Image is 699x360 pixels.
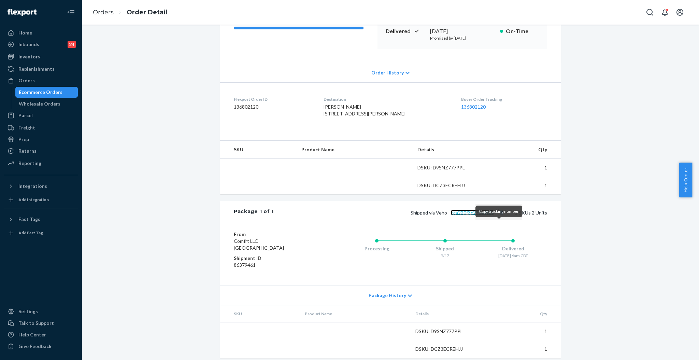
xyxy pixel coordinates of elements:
span: Order History [371,69,404,76]
button: Give Feedback [4,341,78,352]
th: Product Name [299,305,410,322]
p: On-Time [506,27,539,35]
div: 24 [68,41,76,48]
a: Prep [4,134,78,145]
span: [PERSON_NAME] [STREET_ADDRESS][PERSON_NAME] [324,104,405,116]
div: Home [18,29,32,36]
ol: breadcrumbs [87,2,173,23]
button: Close Navigation [64,5,78,19]
th: Details [412,141,487,159]
a: Reporting [4,158,78,169]
div: Shipped [411,245,479,252]
a: Returns [4,146,78,156]
a: cca220f3c236e1f27 [451,210,494,216]
div: 9/17 [411,253,479,259]
th: Qty [485,305,561,322]
div: [DATE] [430,27,495,35]
p: Promised by [DATE] [430,35,495,41]
div: Delivered [479,245,547,252]
td: 1 [485,340,561,358]
a: Inbounds24 [4,39,78,50]
div: Help Center [18,331,46,338]
div: Talk to Support [18,320,54,327]
div: Inbounds [18,41,39,48]
div: Inventory [18,53,40,60]
div: Orders [18,77,35,84]
div: DSKU: D9SNZ777PPL [415,328,480,335]
td: 1 [487,177,561,194]
div: Ecommerce Orders [19,89,62,96]
button: Open notifications [658,5,672,19]
div: Returns [18,148,37,154]
div: Processing [343,245,411,252]
div: Package 1 of 1 [234,208,274,217]
span: Comfrt LLC [GEOGRAPHIC_DATA] [234,238,284,251]
a: Inventory [4,51,78,62]
th: Details [410,305,485,322]
a: 136802120 [461,104,486,110]
button: Fast Tags [4,214,78,225]
div: Reporting [18,160,41,167]
dt: Shipment ID [234,255,315,262]
div: [DATE] 6am CDT [479,253,547,259]
span: Package History [369,292,406,299]
div: DSKU: DCZ3ECREHJJ [417,182,482,189]
a: Orders [93,9,114,16]
a: Orders [4,75,78,86]
p: Delivered [386,27,425,35]
span: Copy tracking number [479,209,519,214]
a: Ecommerce Orders [15,87,78,98]
td: 1 [485,322,561,341]
a: Freight [4,122,78,133]
button: Open account menu [673,5,687,19]
dt: Buyer Order Tracking [461,96,547,102]
button: Open Search Box [643,5,657,19]
div: DSKU: D9SNZ777PPL [417,164,482,171]
dt: Destination [324,96,451,102]
div: Prep [18,136,29,143]
div: Replenishments [18,66,55,72]
a: Parcel [4,110,78,121]
div: Give Feedback [18,343,52,350]
th: Product Name [296,141,412,159]
a: Help Center [4,329,78,340]
div: Freight [18,124,35,131]
a: Wholesale Orders [15,98,78,109]
div: Add Fast Tag [18,230,43,236]
button: Help Center [679,163,692,197]
div: Settings [18,308,38,315]
dd: 86379461 [234,262,315,268]
a: Home [4,27,78,38]
div: Add Integration [18,197,49,203]
a: Add Fast Tag [4,227,78,238]
div: DSKU: DCZ3ECREHJJ [415,346,480,352]
th: SKU [220,305,299,322]
td: 1 [487,159,561,177]
div: Fast Tags [18,216,40,223]
button: Integrations [4,181,78,192]
dt: From [234,231,315,238]
a: Add Integration [4,194,78,205]
a: Settings [4,306,78,317]
div: Wholesale Orders [19,100,60,107]
a: Order Detail [127,9,167,16]
th: SKU [220,141,296,159]
div: Parcel [18,112,33,119]
th: Qty [487,141,561,159]
div: 2 SKUs 2 Units [274,208,547,217]
dd: 136802120 [234,103,313,110]
dt: Flexport Order ID [234,96,313,102]
span: Shipped via Veho [411,210,505,216]
div: Integrations [18,183,47,190]
a: Talk to Support [4,318,78,329]
a: Replenishments [4,64,78,74]
img: Flexport logo [8,9,37,16]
